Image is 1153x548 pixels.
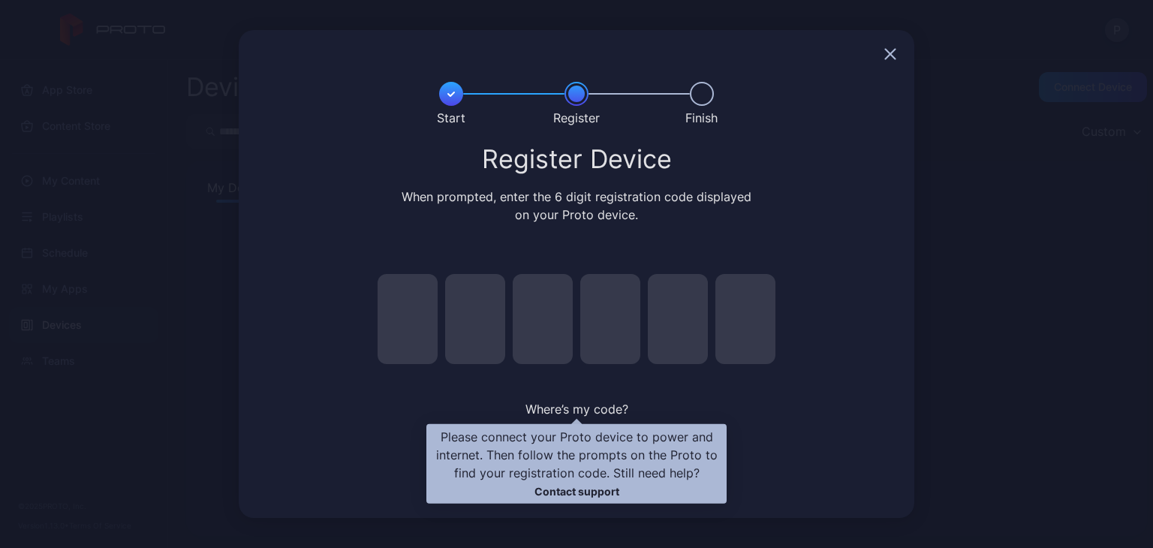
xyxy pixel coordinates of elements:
div: Register [553,109,600,127]
input: pin code 2 of 6 [445,274,505,364]
input: pin code 3 of 6 [513,274,573,364]
input: pin code 5 of 6 [648,274,708,364]
div: Finish [685,109,718,127]
input: pin code 4 of 6 [580,274,640,364]
div: Please connect your Proto device to power and internet. Then follow the prompts on the Proto to f... [434,428,719,500]
span: Where’s my code? [525,402,628,417]
div: Register Device [257,146,896,173]
a: Contact support [534,485,619,498]
div: Start [437,109,465,127]
div: When prompted, enter the 6 digit registration code displayed on your Proto device. [399,188,755,224]
input: pin code 6 of 6 [715,274,775,364]
input: pin code 1 of 6 [378,274,438,364]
